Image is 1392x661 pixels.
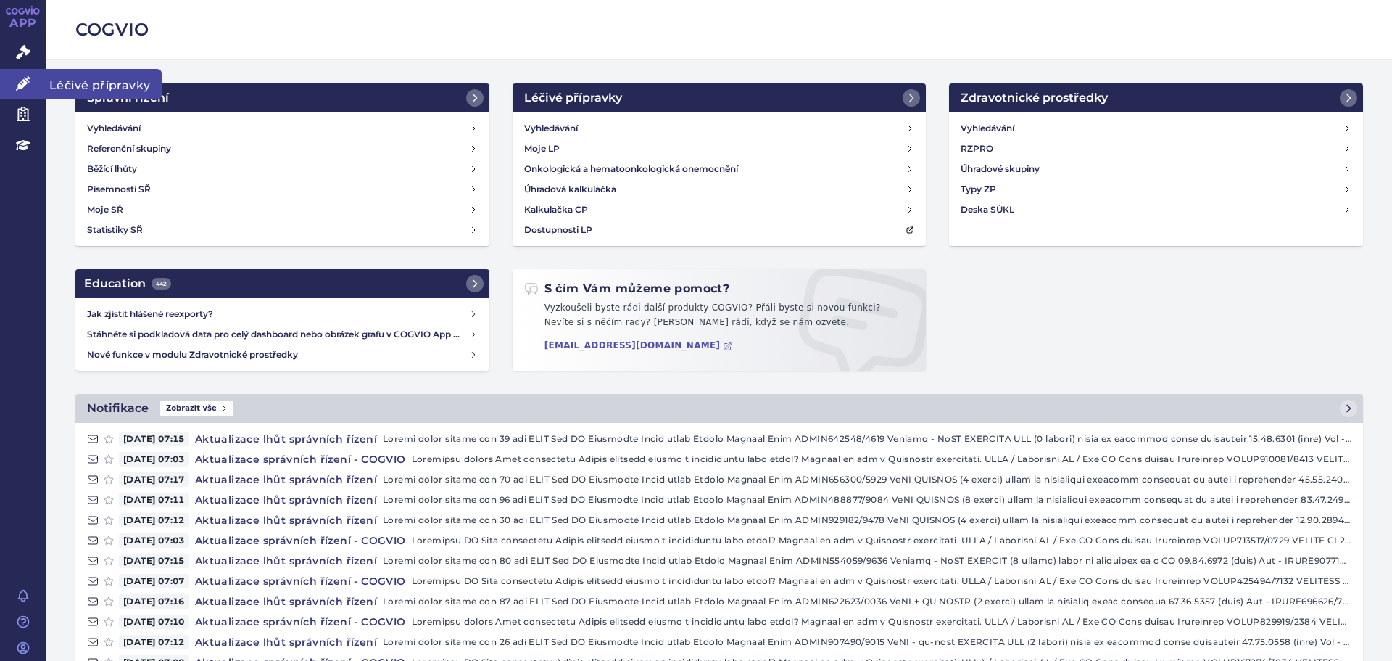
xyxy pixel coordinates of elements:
a: Kalkulačka CP [518,200,921,220]
span: [DATE] 07:15 [119,554,189,568]
h4: Kalkulačka CP [524,202,588,217]
a: [EMAIL_ADDRESS][DOMAIN_NAME] [544,340,734,351]
h4: Jak zjistit hlášené reexporty? [87,307,469,321]
h4: Aktualizace lhůt správních řízení [189,554,383,568]
a: NotifikaceZobrazit vše [75,394,1363,423]
span: [DATE] 07:03 [119,533,189,548]
a: Úhradové skupiny [955,159,1357,179]
h4: Onkologická a hematoonkologická onemocnění [524,162,738,176]
span: [DATE] 07:12 [119,513,189,527]
h4: Vyhledávání [87,121,141,136]
span: [DATE] 07:03 [119,452,189,467]
p: Vyzkoušeli byste rádi další produkty COGVIO? Přáli byste si novou funkci? Nevíte si s něčím rady?... [524,301,915,335]
a: Deska SÚKL [955,200,1357,220]
a: Vyhledávání [81,118,484,139]
a: Vyhledávání [955,118,1357,139]
a: Typy ZP [955,179,1357,200]
h4: Referenční skupiny [87,141,171,156]
p: Loremipsu DO Sita consectetu Adipis elitsedd eiusmo t incididuntu labo etdol? Magnaal en adm v Qu... [412,533,1351,548]
h4: Úhradové skupiny [961,162,1040,176]
span: [DATE] 07:11 [119,493,189,507]
h4: Aktualizace lhůt správních řízení [189,432,383,446]
p: Loremi dolor sitame con 96 adi ELIT Sed DO Eiusmodte Incid utlab Etdolo Magnaal Enim ADMIN488877/... [383,493,1351,507]
h4: Stáhněte si podkladová data pro celý dashboard nebo obrázek grafu v COGVIO App modulu Analytics [87,327,469,342]
h4: Vyhledávání [524,121,578,136]
p: Loremipsu DO Sita consectetu Adipis elitsedd eiusmo t incididuntu labo etdol? Magnaal en adm v Qu... [412,574,1351,588]
a: Moje SŘ [81,200,484,220]
h4: Aktualizace lhůt správních řízení [189,493,383,507]
span: [DATE] 07:10 [119,615,189,629]
span: [DATE] 07:16 [119,594,189,609]
h4: Aktualizace správních řízení - COGVIO [189,615,412,629]
a: Písemnosti SŘ [81,179,484,200]
h2: Léčivé přípravky [524,89,622,107]
h4: Písemnosti SŘ [87,182,151,197]
h4: Moje SŘ [87,202,123,217]
h2: S čím Vám můžeme pomoct? [524,281,730,297]
h2: Zdravotnické prostředky [961,89,1108,107]
p: Loremi dolor sitame con 70 adi ELIT Sed DO Eiusmodte Incid utlab Etdolo Magnaal Enim ADMIN656300/... [383,472,1351,487]
p: Loremi dolor sitame con 87 adi ELIT Sed DO Eiusmodte Incid utlab Etdolo Magnaal Enim ADMIN622623/... [383,594,1351,609]
span: [DATE] 07:15 [119,432,189,446]
h4: Úhradová kalkulačka [524,182,616,197]
a: Stáhněte si podkladová data pro celý dashboard nebo obrázek grafu v COGVIO App modulu Analytics [81,324,484,345]
a: Zdravotnické prostředky [949,83,1363,112]
a: Moje LP [518,139,921,159]
a: Vyhledávání [518,118,921,139]
a: Referenční skupiny [81,139,484,159]
span: 442 [152,278,171,290]
h2: COGVIO [75,17,1363,42]
p: Loremi dolor sitame con 39 adi ELIT Sed DO Eiusmodte Incid utlab Etdolo Magnaal Enim ADMIN642548/... [383,432,1351,446]
h2: Education [84,275,171,292]
a: Dostupnosti LP [518,220,921,240]
h4: Vyhledávání [961,121,1014,136]
h4: Aktualizace lhůt správních řízení [189,635,383,649]
h4: Aktualizace lhůt správních řízení [189,594,383,609]
span: Léčivé přípravky [46,69,162,99]
p: Loremipsu dolors Amet consectetu Adipis elitsedd eiusmo t incididuntu labo etdol? Magnaal en adm ... [412,615,1351,629]
h4: Aktualizace lhůt správních řízení [189,513,383,527]
a: Onkologická a hematoonkologická onemocnění [518,159,921,179]
p: Loremi dolor sitame con 26 adi ELIT Sed DO Eiusmodte Incid utlab Etdolo Magnaal Enim ADMIN907490/... [383,635,1351,649]
span: Zobrazit vše [160,401,233,416]
a: Jak zjistit hlášené reexporty? [81,304,484,324]
a: RZPRO [955,139,1357,159]
h4: Nové funkce v modulu Zdravotnické prostředky [87,348,469,362]
h4: Typy ZP [961,182,996,197]
h4: RZPRO [961,141,993,156]
p: Loremi dolor sitame con 30 adi ELIT Sed DO Eiusmodte Incid utlab Etdolo Magnaal Enim ADMIN929182/... [383,513,1351,527]
p: Loremipsu dolors Amet consectetu Adipis elitsedd eiusmo t incididuntu labo etdol? Magnaal en adm ... [412,452,1351,467]
h4: Moje LP [524,141,560,156]
h4: Aktualizace správních řízení - COGVIO [189,574,412,588]
a: Nové funkce v modulu Zdravotnické prostředky [81,345,484,365]
h4: Aktualizace správních řízení - COGVIO [189,452,412,467]
h4: Aktualizace lhůt správních řízení [189,472,383,487]
h4: Aktualizace správních řízení - COGVIO [189,533,412,548]
h4: Dostupnosti LP [524,223,592,237]
a: Léčivé přípravky [513,83,927,112]
span: [DATE] 07:12 [119,635,189,649]
h2: Notifikace [87,400,149,417]
a: Běžící lhůty [81,159,484,179]
h4: Běžící lhůty [87,162,137,176]
span: [DATE] 07:07 [119,574,189,588]
p: Loremi dolor sitame con 80 adi ELIT Sed DO Eiusmodte Incid utlab Etdolo Magnaal Enim ADMIN554059/... [383,554,1351,568]
h4: Deska SÚKL [961,202,1014,217]
a: Statistiky SŘ [81,220,484,240]
a: Správní řízení [75,83,489,112]
span: [DATE] 07:17 [119,472,189,487]
a: Úhradová kalkulačka [518,179,921,200]
a: Education442 [75,269,489,298]
h4: Statistiky SŘ [87,223,143,237]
